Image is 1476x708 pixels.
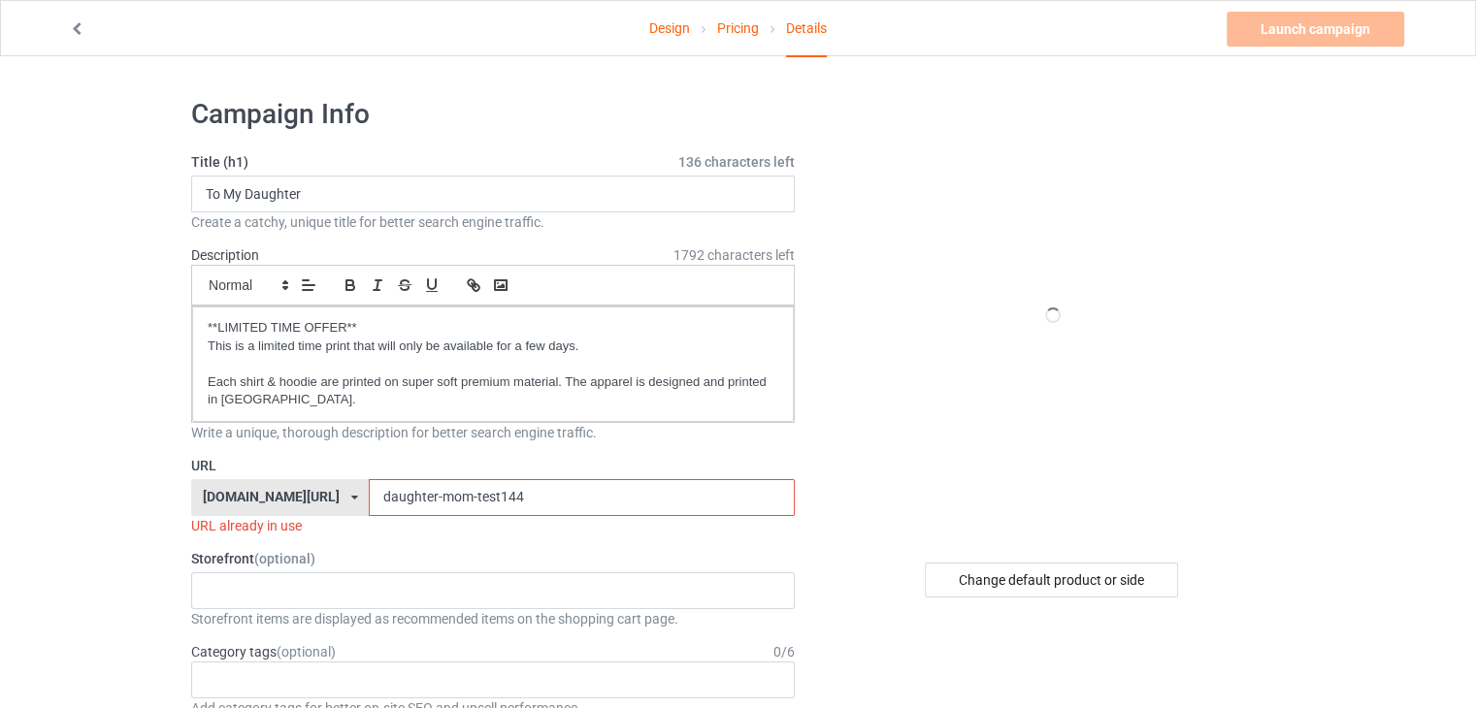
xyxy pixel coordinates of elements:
div: Create a catchy, unique title for better search engine traffic. [191,212,795,232]
span: (optional) [277,644,336,660]
label: URL [191,456,795,475]
span: (optional) [254,551,315,566]
label: Title (h1) [191,152,795,172]
label: Storefront [191,549,795,568]
div: URL already in use [191,516,795,535]
p: **LIMITED TIME OFFER** [208,319,778,338]
div: 0 / 6 [773,642,795,661]
div: Storefront items are displayed as recommended items on the shopping cart page. [191,609,795,628]
div: [DOMAIN_NAME][URL] [203,490,340,503]
span: 136 characters left [678,152,795,172]
a: Pricing [717,1,759,55]
p: This is a limited time print that will only be available for a few days. [208,338,778,356]
h1: Campaign Info [191,97,795,132]
div: Details [786,1,827,57]
a: Design [649,1,690,55]
div: Write a unique, thorough description for better search engine traffic. [191,423,795,442]
p: Each shirt & hoodie are printed on super soft premium material. The apparel is designed and print... [208,373,778,409]
label: Category tags [191,642,336,661]
div: Change default product or side [925,563,1178,597]
span: 1792 characters left [673,245,795,265]
label: Description [191,247,259,263]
